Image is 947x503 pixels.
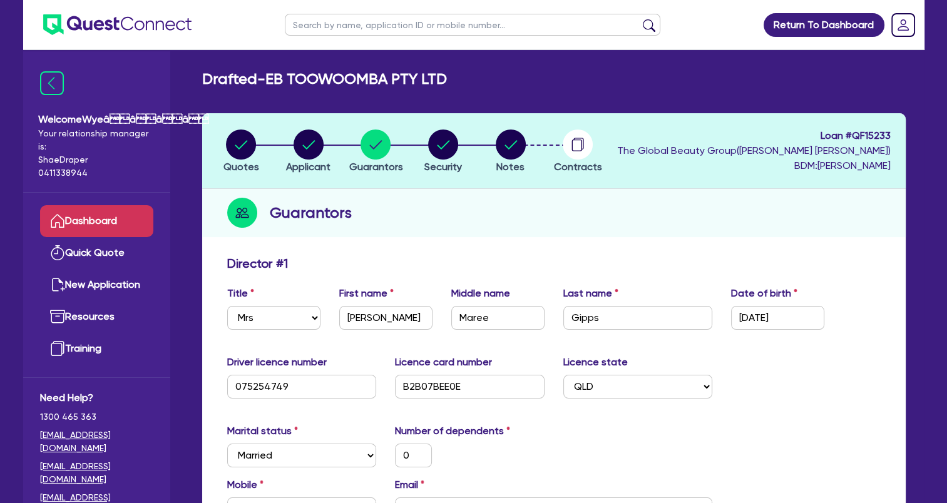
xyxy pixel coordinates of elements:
[731,286,797,301] label: Date of birth
[395,477,424,492] label: Email
[50,245,65,260] img: quick-quote
[227,355,327,370] label: Driver licence number
[617,128,891,143] span: Loan # QF15233
[227,424,298,439] label: Marital status
[40,460,153,486] a: [EMAIL_ADDRESS][DOMAIN_NAME]
[617,158,891,173] span: BDM: [PERSON_NAME]
[227,198,257,228] img: step-icon
[617,145,891,156] span: The Global Beauty Group ( [PERSON_NAME] [PERSON_NAME] )
[764,13,884,37] a: Return To Dashboard
[285,14,660,36] input: Search by name, application ID or mobile number...
[395,424,510,439] label: Number of dependents
[40,301,153,333] a: Resources
[43,14,192,35] img: quest-connect-logo-blue
[227,256,288,271] h3: Director # 1
[887,9,919,41] a: Dropdown toggle
[40,269,153,301] a: New Application
[40,71,64,95] img: icon-menu-close
[270,201,352,224] h2: Guarantors
[227,477,264,492] label: Mobile
[395,355,492,370] label: Licence card number
[50,341,65,356] img: training
[50,277,65,292] img: new-application
[40,205,153,237] a: Dashboard
[348,129,403,175] button: Guarantors
[40,429,153,455] a: [EMAIL_ADDRESS][DOMAIN_NAME]
[339,286,394,301] label: First name
[554,161,602,173] span: Contracts
[451,286,510,301] label: Middle name
[563,286,618,301] label: Last name
[731,306,824,330] input: DD / MM / YYYY
[563,355,628,370] label: Licence state
[496,161,525,173] span: Notes
[227,286,254,301] label: Title
[202,70,447,88] h2: Drafted - EB TOOWOOMBA PTY LTD
[50,309,65,324] img: resources
[40,390,153,405] span: Need Help?
[38,127,155,180] span: Your relationship manager is: Shae Draper 0411338944
[424,161,462,173] span: Security
[286,161,330,173] span: Applicant
[40,410,153,424] span: 1300 465 363
[223,161,259,173] span: Quotes
[38,112,155,127] span: Welcome Wyeââââ
[223,129,260,175] button: Quotes
[40,333,153,365] a: Training
[495,129,526,175] button: Notes
[553,129,603,175] button: Contracts
[40,237,153,269] a: Quick Quote
[424,129,463,175] button: Security
[349,161,402,173] span: Guarantors
[285,129,331,175] button: Applicant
